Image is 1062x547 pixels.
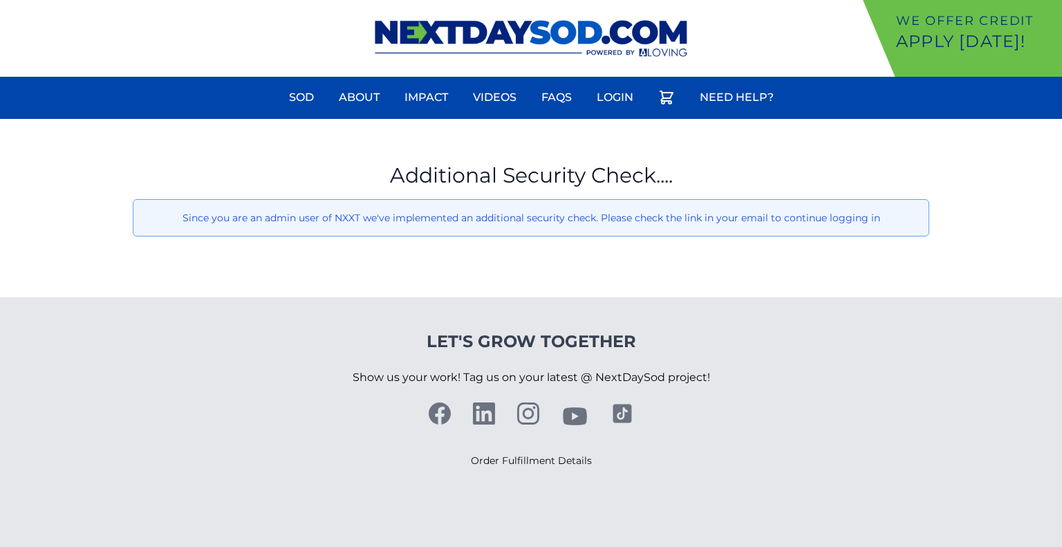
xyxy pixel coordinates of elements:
a: Order Fulfillment Details [471,454,592,467]
p: Since you are an admin user of NXXT we've implemented an additional security check. Please check ... [145,211,917,225]
a: Sod [281,81,322,114]
p: We offer Credit [896,11,1056,30]
a: Login [588,81,642,114]
a: About [330,81,388,114]
p: Show us your work! Tag us on your latest @ NextDaySod project! [353,353,710,402]
a: Need Help? [691,81,782,114]
a: Videos [465,81,525,114]
h1: Additional Security Check.... [133,163,929,188]
h4: Let's Grow Together [353,331,710,353]
p: Apply [DATE]! [896,30,1056,53]
a: FAQs [533,81,580,114]
a: Impact [396,81,456,114]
